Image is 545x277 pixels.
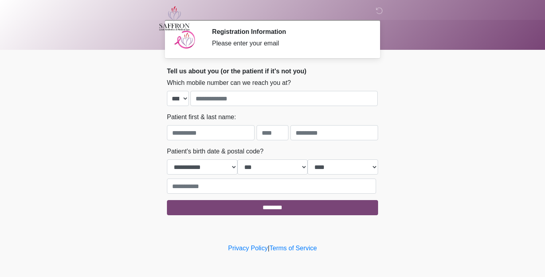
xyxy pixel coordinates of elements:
div: Please enter your email [212,39,366,48]
label: Patient's birth date & postal code? [167,147,263,156]
a: Privacy Policy [228,245,268,251]
h2: Tell us about you (or the patient if it's not you) [167,67,378,75]
a: Terms of Service [269,245,317,251]
label: Which mobile number can we reach you at? [167,78,291,88]
img: Agent Avatar [173,28,197,52]
label: Patient first & last name: [167,112,236,122]
img: Saffron Laser Aesthetics and Medical Spa Logo [159,6,190,31]
a: | [268,245,269,251]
